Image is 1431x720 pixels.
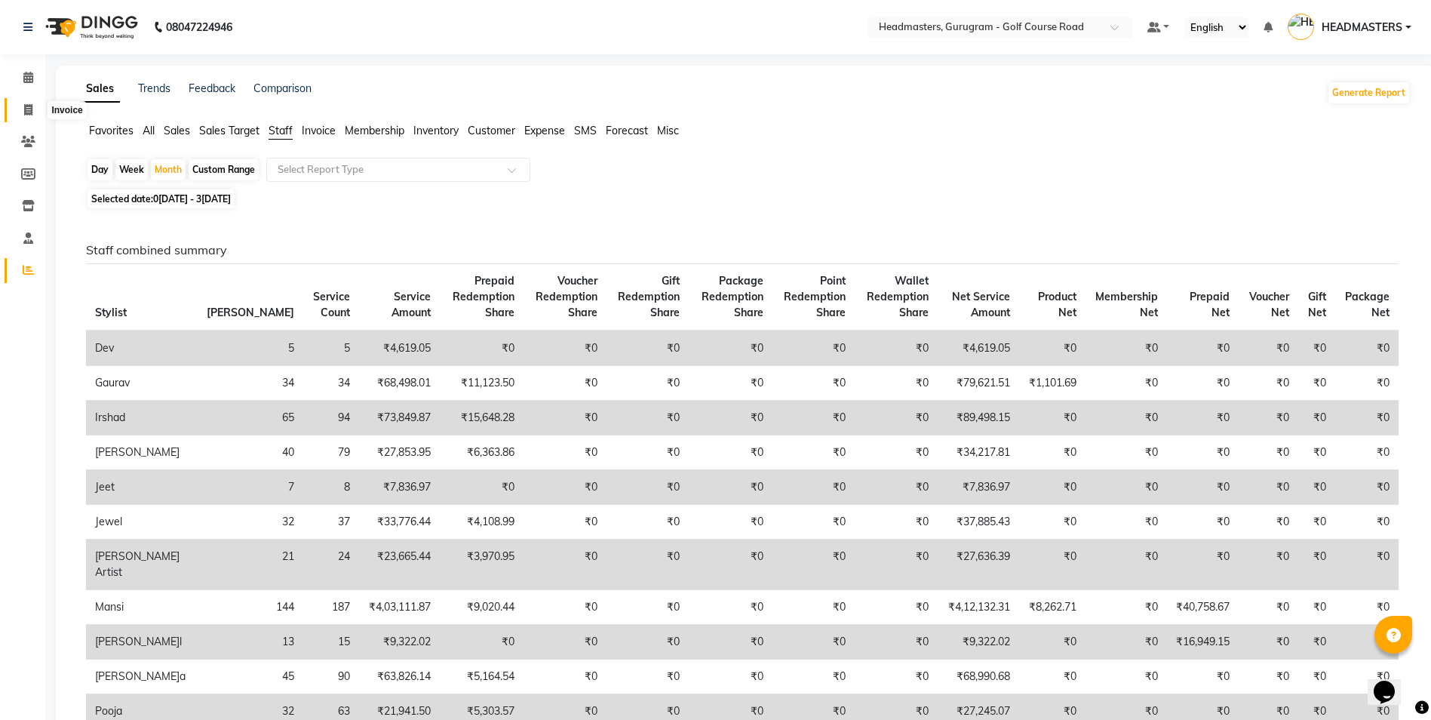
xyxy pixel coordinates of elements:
td: ₹0 [1167,660,1239,694]
span: Package Redemption Share [702,274,763,319]
span: Point Redemption Share [784,274,846,319]
td: ₹9,322.02 [359,625,440,660]
td: [PERSON_NAME] [86,435,198,470]
td: ₹0 [1335,435,1399,470]
td: ₹0 [606,435,689,470]
td: ₹23,665.44 [359,540,440,590]
span: Invoice [302,124,336,137]
td: ₹0 [524,401,606,435]
td: ₹0 [1019,660,1086,694]
td: ₹34,217.81 [938,435,1019,470]
td: ₹0 [1335,540,1399,590]
td: Gaurav [86,366,198,401]
td: ₹0 [1298,590,1335,625]
td: ₹0 [1086,660,1167,694]
span: 0[DATE] - 3[DATE] [153,193,231,205]
td: 94 [303,401,360,435]
td: ₹0 [772,660,855,694]
td: ₹0 [1298,540,1335,590]
td: ₹0 [1167,540,1239,590]
td: ₹0 [855,625,938,660]
td: ₹0 [855,366,938,401]
td: 8 [303,470,360,505]
td: ₹0 [1086,366,1167,401]
td: ₹0 [440,470,523,505]
td: ₹0 [524,505,606,540]
span: Product Net [1038,290,1076,319]
td: Jewel [86,505,198,540]
td: ₹0 [524,540,606,590]
td: ₹68,498.01 [359,366,440,401]
h6: Staff combined summary [86,243,1399,257]
td: ₹0 [1298,331,1335,366]
td: ₹0 [1335,366,1399,401]
td: ₹0 [1086,625,1167,660]
td: 144 [198,590,303,625]
span: Gift Redemption Share [618,274,680,319]
td: 37 [303,505,360,540]
td: 7 [198,470,303,505]
td: 45 [198,660,303,694]
td: ₹16,949.15 [1167,625,1239,660]
td: ₹0 [1335,505,1399,540]
span: SMS [574,124,597,137]
td: ₹0 [772,505,855,540]
td: ₹0 [1086,505,1167,540]
td: ₹0 [689,401,772,435]
td: ₹0 [1167,505,1239,540]
span: Sales Target [199,124,259,137]
td: ₹0 [1086,435,1167,470]
a: Trends [138,82,170,95]
td: ₹0 [524,331,606,366]
td: ₹0 [855,331,938,366]
td: ₹0 [1335,331,1399,366]
td: ₹0 [524,435,606,470]
td: ₹0 [772,401,855,435]
td: ₹0 [1086,540,1167,590]
td: ₹0 [606,401,689,435]
a: Comparison [253,82,312,95]
td: 24 [303,540,360,590]
td: ₹0 [1239,625,1297,660]
span: Forecast [606,124,648,137]
button: Generate Report [1328,82,1409,103]
td: 5 [198,331,303,366]
span: Prepaid Net [1190,290,1230,319]
td: ₹0 [1335,660,1399,694]
td: ₹0 [1019,625,1086,660]
td: ₹0 [689,470,772,505]
span: Net Service Amount [952,290,1010,319]
td: ₹0 [1239,331,1297,366]
span: Expense [524,124,565,137]
td: ₹0 [772,435,855,470]
td: ₹0 [855,470,938,505]
td: ₹6,363.86 [440,435,523,470]
td: ₹0 [524,625,606,660]
td: ₹0 [689,540,772,590]
td: ₹15,648.28 [440,401,523,435]
td: ₹0 [1167,470,1239,505]
span: All [143,124,155,137]
span: HEADMASTERS [1322,20,1402,35]
td: [PERSON_NAME]a [86,660,198,694]
td: ₹0 [855,401,938,435]
td: 34 [303,366,360,401]
td: [PERSON_NAME]l [86,625,198,660]
td: ₹0 [1239,590,1297,625]
td: ₹0 [606,590,689,625]
td: ₹0 [440,625,523,660]
td: 5 [303,331,360,366]
td: ₹0 [1086,470,1167,505]
td: [PERSON_NAME] Artist [86,540,198,590]
td: ₹0 [689,331,772,366]
div: Invoice [48,101,86,119]
td: ₹0 [855,590,938,625]
td: ₹0 [1239,366,1297,401]
td: ₹0 [1298,505,1335,540]
td: ₹0 [1298,401,1335,435]
span: Package Net [1345,290,1390,319]
td: ₹0 [772,366,855,401]
td: ₹0 [440,331,523,366]
td: ₹0 [1019,505,1086,540]
td: ₹4,12,132.31 [938,590,1019,625]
